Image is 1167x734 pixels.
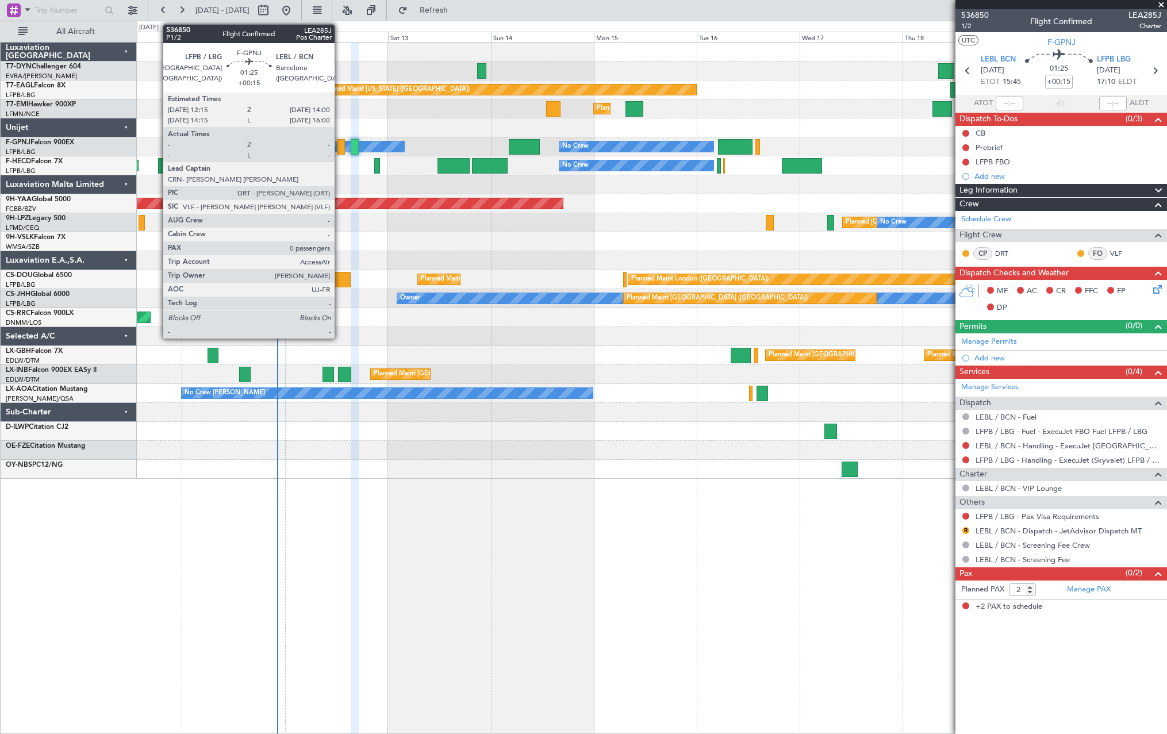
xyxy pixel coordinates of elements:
[6,224,39,232] a: LFMD/CEQ
[6,139,30,146] span: F-GPNJ
[1030,16,1092,28] div: Flight Confirmed
[285,32,388,42] div: Fri 12
[6,356,40,365] a: EDLW/DTM
[13,22,125,41] button: All Aircraft
[410,6,458,14] span: Refresh
[976,555,1070,564] a: LEBL / BCN - Screening Fee
[1050,63,1068,75] span: 01:25
[6,443,86,449] a: OE-FZECitation Mustang
[627,290,808,307] div: Planned Maint [GEOGRAPHIC_DATA] ([GEOGRAPHIC_DATA])
[597,100,707,117] div: Planned Maint [GEOGRAPHIC_DATA]
[846,214,1008,231] div: Planned [GEOGRAPHIC_DATA] ([GEOGRAPHIC_DATA])
[1128,21,1161,31] span: Charter
[976,455,1161,465] a: LFPB / LBG - Handling - ExecuJet (Skyvalet) LFPB / LBG
[185,385,265,402] div: No Crew [PERSON_NAME]
[1126,567,1142,579] span: (0/2)
[6,215,29,222] span: 9H-LPZ
[562,138,589,155] div: No Crew
[959,567,972,581] span: Pax
[6,272,72,279] a: CS-DOUGlobal 6500
[976,426,1147,436] a: LFPB / LBG - Fuel - ExecuJet FBO Fuel LFPB / LBG
[195,5,249,16] span: [DATE] - [DATE]
[962,527,969,534] button: R
[976,526,1142,536] a: LEBL / BCN - Dispatch - JetAdvisor Dispatch MT
[6,394,74,403] a: [PERSON_NAME]/QSA
[981,65,1004,76] span: [DATE]
[1128,9,1161,21] span: LEA285J
[1027,286,1037,297] span: AC
[1118,76,1137,88] span: ELDT
[6,243,40,251] a: WMSA/SZB
[769,347,950,364] div: Planned Maint [GEOGRAPHIC_DATA] ([GEOGRAPHIC_DATA])
[6,205,36,213] a: FCBB/BZV
[959,113,1018,126] span: Dispatch To-Dos
[562,157,589,174] div: No Crew
[6,318,41,327] a: DNMM/LOS
[6,82,66,89] a: T7-EAGLFalcon 8X
[974,353,1161,363] div: Add new
[491,32,594,42] div: Sun 14
[6,424,29,431] span: D-ILWP
[421,271,602,288] div: Planned Maint [GEOGRAPHIC_DATA] ([GEOGRAPHIC_DATA])
[1097,65,1120,76] span: [DATE]
[976,157,1010,167] div: LFPB FBO
[961,21,989,31] span: 1/2
[1110,248,1136,259] a: VLF
[6,310,74,317] a: CS-RRCFalcon 900LX
[182,32,285,42] div: Thu 11
[1126,366,1142,378] span: (0/4)
[976,512,1099,521] a: LFPB / LBG - Pax Visa Requirements
[959,198,979,211] span: Crew
[6,234,34,241] span: 9H-VSLK
[981,54,1016,66] span: LEBL BCN
[1097,54,1131,66] span: LFPB LBG
[6,367,28,374] span: LX-INB
[959,397,991,410] span: Dispatch
[6,462,63,468] a: OY-NBSPC12/NG
[6,63,32,70] span: T7-DYN
[959,184,1018,197] span: Leg Information
[1047,36,1076,48] span: F-GPNJ
[927,347,999,364] div: Planned Maint Nurnberg
[6,348,31,355] span: LX-GBH
[6,72,77,80] a: EVRA/[PERSON_NAME]
[388,32,491,42] div: Sat 13
[1126,320,1142,332] span: (0/0)
[976,540,1090,550] a: LEBL / BCN - Screening Fee Crew
[6,167,36,175] a: LFPB/LBG
[1117,286,1126,297] span: FP
[974,98,993,109] span: ATOT
[976,483,1062,493] a: LEBL / BCN - VIP Lounge
[6,386,88,393] a: LX-AOACitation Mustang
[959,267,1069,280] span: Dispatch Checks and Weather
[322,81,470,98] div: Planned Maint [US_STATE] ([GEOGRAPHIC_DATA])
[973,247,992,260] div: CP
[976,412,1037,422] a: LEBL / BCN - Fuel
[1097,76,1115,88] span: 17:10
[1126,113,1142,125] span: (0/3)
[959,229,1002,242] span: Flight Crew
[6,158,63,165] a: F-HECDFalcon 7X
[6,386,32,393] span: LX-AOA
[139,23,159,33] div: [DATE]
[594,32,697,42] div: Mon 15
[6,280,36,289] a: LFPB/LBG
[976,143,1003,152] div: Prebrief
[6,291,70,298] a: CS-JHHGlobal 6000
[959,468,987,481] span: Charter
[6,272,33,279] span: CS-DOU
[961,336,1017,348] a: Manage Permits
[400,290,420,307] div: Owner
[35,2,101,19] input: Trip Number
[6,348,63,355] a: LX-GBHFalcon 7X
[6,215,66,222] a: 9H-LPZLegacy 500
[6,291,30,298] span: CS-JHH
[6,101,76,108] a: T7-EMIHawker 900XP
[1003,76,1021,88] span: 15:45
[631,271,769,288] div: Planned Maint London ([GEOGRAPHIC_DATA])
[30,28,121,36] span: All Aircraft
[997,286,1008,297] span: MF
[1067,584,1111,595] a: Manage PAX
[958,35,978,45] button: UTC
[961,9,989,21] span: 536850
